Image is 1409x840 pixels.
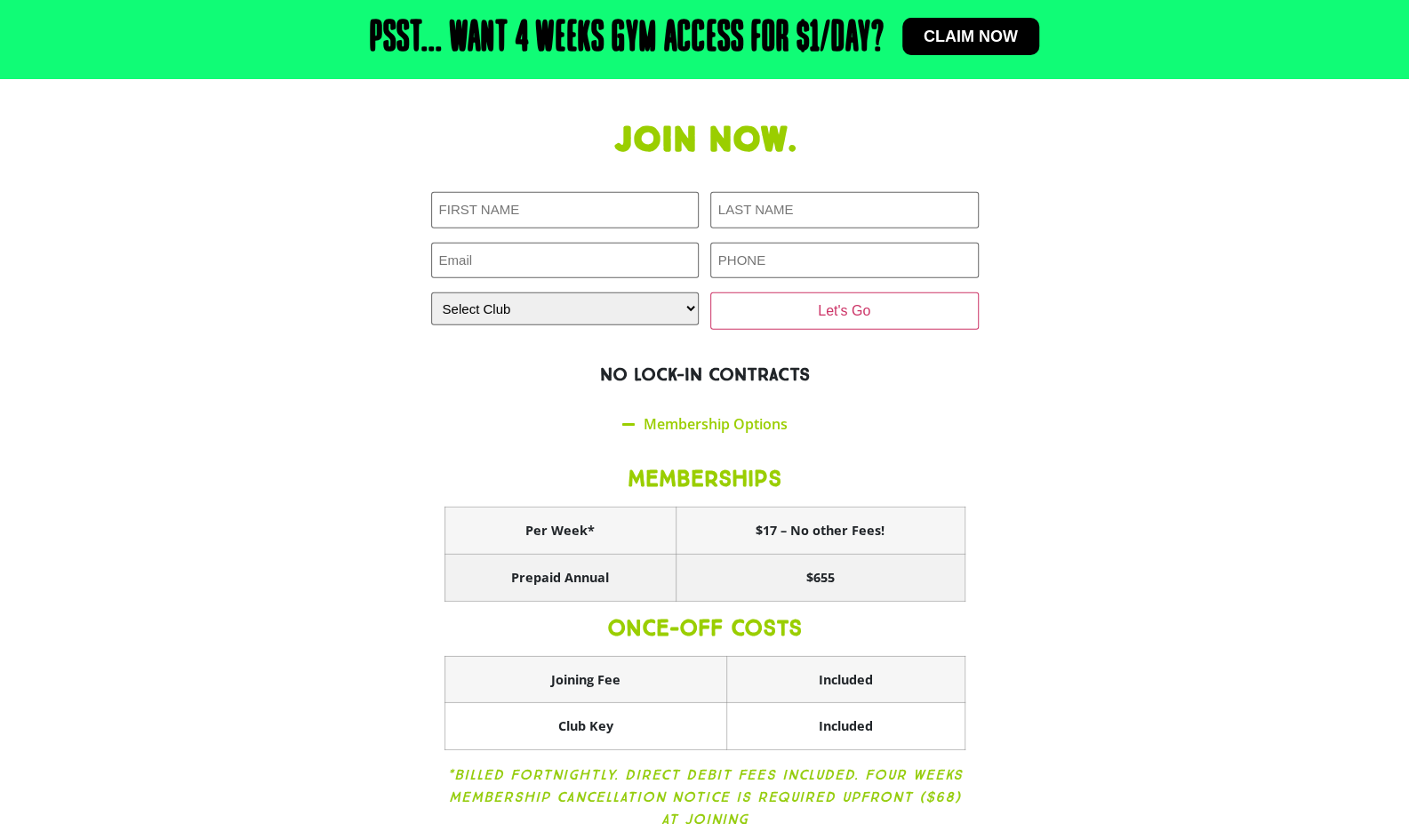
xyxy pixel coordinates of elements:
[431,243,700,279] input: Email
[924,28,1018,44] span: Claim now
[644,414,788,434] a: Membership Options
[431,192,700,228] input: FIRST NAME
[431,404,979,445] div: Membership Options
[444,466,965,492] h3: MEMBERSHIPS
[710,292,979,330] input: Let's Go
[710,243,979,279] input: PHONE
[676,508,965,555] th: $17 – No other Fees!
[444,508,676,555] th: Per Week*
[444,555,676,602] th: Prepaid Annual
[447,766,963,828] i: *Billed Fortnightly. Direct Debit fees included. Four weeks membership cancellation notice is req...
[676,555,965,602] th: $655
[710,192,979,228] input: LAST NAME
[444,703,726,750] th: Club Key
[726,656,965,703] th: Included
[444,615,965,642] h3: ONCE-OFF COSTS
[726,703,965,750] th: Included
[902,18,1039,55] a: Claim now
[314,364,1096,386] h2: NO LOCK-IN CONTRACTS
[314,119,1096,162] h1: Join now.
[444,656,726,703] th: Joining Fee
[370,18,885,60] h2: Psst... Want 4 weeks gym access for $1/day?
